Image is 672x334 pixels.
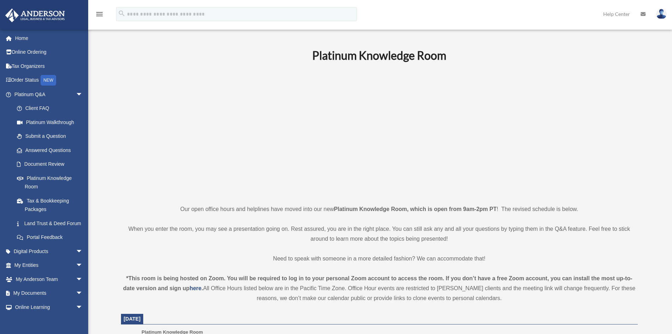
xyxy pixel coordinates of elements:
p: Need to speak with someone in a more detailed fashion? We can accommodate that! [121,254,638,264]
a: My Entitiesarrow_drop_down [5,258,93,273]
i: search [118,10,126,17]
span: arrow_drop_down [76,87,90,102]
strong: Platinum Knowledge Room, which is open from 9am-2pm PT [334,206,497,212]
a: My Anderson Teamarrow_drop_down [5,272,93,286]
div: All Office Hours listed below are in the Pacific Time Zone. Office Hour events are restricted to ... [121,274,638,303]
a: Document Review [10,157,93,171]
a: Tax Organizers [5,59,93,73]
strong: . [201,285,203,291]
p: Our open office hours and helplines have moved into our new ! The revised schedule is below. [121,204,638,214]
a: Portal Feedback [10,230,93,245]
a: Submit a Question [10,129,93,143]
span: arrow_drop_down [76,244,90,259]
a: menu [95,12,104,18]
a: Online Ordering [5,45,93,59]
a: Home [5,31,93,45]
span: arrow_drop_down [76,258,90,273]
a: Online Learningarrow_drop_down [5,300,93,314]
img: User Pic [656,9,667,19]
a: Land Trust & Deed Forum [10,216,93,230]
a: Client FAQ [10,101,93,116]
a: My Documentsarrow_drop_down [5,286,93,300]
a: here [189,285,201,291]
a: Answered Questions [10,143,93,157]
span: arrow_drop_down [76,286,90,301]
a: Tax & Bookkeeping Packages [10,194,93,216]
strong: *This room is being hosted on Zoom. You will be required to log in to your personal Zoom account ... [123,275,632,291]
a: Platinum Q&Aarrow_drop_down [5,87,93,101]
a: Platinum Knowledge Room [10,171,90,194]
a: Platinum Walkthrough [10,115,93,129]
a: Digital Productsarrow_drop_down [5,244,93,258]
b: Platinum Knowledge Room [312,48,446,62]
i: menu [95,10,104,18]
span: [DATE] [124,316,141,322]
img: Anderson Advisors Platinum Portal [3,8,67,22]
p: When you enter the room, you may see a presentation going on. Rest assured, you are in the right ... [121,224,638,244]
div: NEW [41,75,56,86]
iframe: 231110_Toby_KnowledgeRoom [273,72,485,191]
a: Order StatusNEW [5,73,93,88]
span: arrow_drop_down [76,272,90,287]
span: arrow_drop_down [76,300,90,315]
